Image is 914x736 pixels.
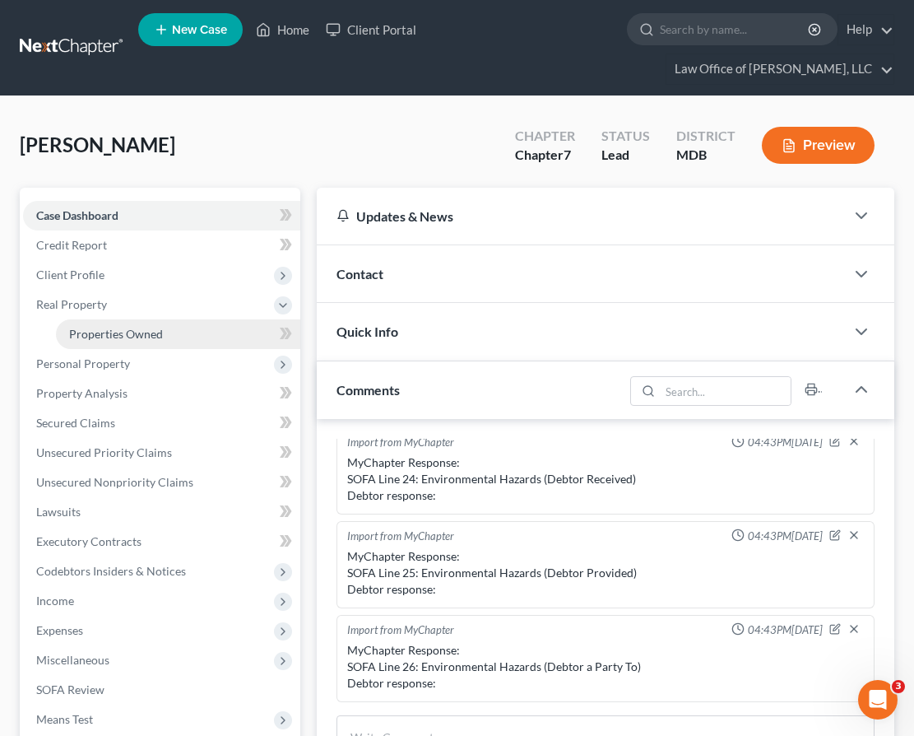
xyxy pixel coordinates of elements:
a: Lawsuits [23,497,300,527]
div: District [676,127,735,146]
a: Executory Contracts [23,527,300,557]
div: MyChapter Response: SOFA Line 24: Environmental Hazards (Debtor Received) Debtor response: [347,454,864,504]
span: Miscellaneous [36,653,109,667]
span: 3 [892,680,905,693]
div: MDB [676,146,735,165]
span: Real Property [36,297,107,311]
span: Case Dashboard [36,208,118,222]
a: Law Office of [PERSON_NAME], LLC [666,54,893,84]
div: MyChapter Response: SOFA Line 26: Environmental Hazards (Debtor a Party To) Debtor response: [347,642,864,692]
span: Quick Info [336,324,398,339]
span: Executory Contracts [36,534,142,548]
button: Preview [762,127,875,164]
span: [PERSON_NAME] [20,133,175,156]
span: 04:43PM[DATE] [748,529,823,544]
a: Home [248,15,318,44]
a: Unsecured Priority Claims [23,438,300,468]
span: Personal Property [36,356,130,370]
span: Codebtors Insiders & Notices [36,564,186,578]
span: Contact [336,266,383,282]
a: Property Analysis [23,379,300,408]
div: MyChapter Response: SOFA Line 25: Environmental Hazards (Debtor Provided) Debtor response: [347,548,864,598]
div: Import from MyChapter [347,529,454,545]
div: Updates & News [336,207,825,225]
input: Search by name... [660,14,810,44]
span: Income [36,594,74,608]
a: Unsecured Nonpriority Claims [23,468,300,497]
a: Help [838,15,893,44]
span: SOFA Review [36,682,104,696]
span: Means Test [36,712,93,726]
span: 04:43PM[DATE] [748,435,823,450]
span: Property Analysis [36,386,128,400]
span: Client Profile [36,268,104,282]
span: Properties Owned [69,327,163,341]
span: Expenses [36,623,83,637]
a: Secured Claims [23,408,300,438]
a: SOFA Review [23,675,300,705]
span: Comments [336,382,400,398]
span: Credit Report [36,238,107,252]
span: Unsecured Priority Claims [36,445,172,459]
div: Import from MyChapter [347,622,454,639]
a: Credit Report [23,231,300,260]
a: Case Dashboard [23,201,300,231]
iframe: Intercom live chat [858,680,898,720]
span: 7 [564,147,571,162]
span: Unsecured Nonpriority Claims [36,475,193,489]
span: Lawsuits [36,505,81,519]
span: 04:43PM[DATE] [748,622,823,638]
span: New Case [172,24,227,36]
div: Chapter [515,146,575,165]
div: Status [601,127,650,146]
span: Secured Claims [36,416,115,430]
div: Import from MyChapter [347,435,454,451]
div: Chapter [515,127,575,146]
div: Lead [601,146,650,165]
input: Search... [661,377,791,405]
a: Client Portal [318,15,425,44]
a: Properties Owned [56,319,300,349]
